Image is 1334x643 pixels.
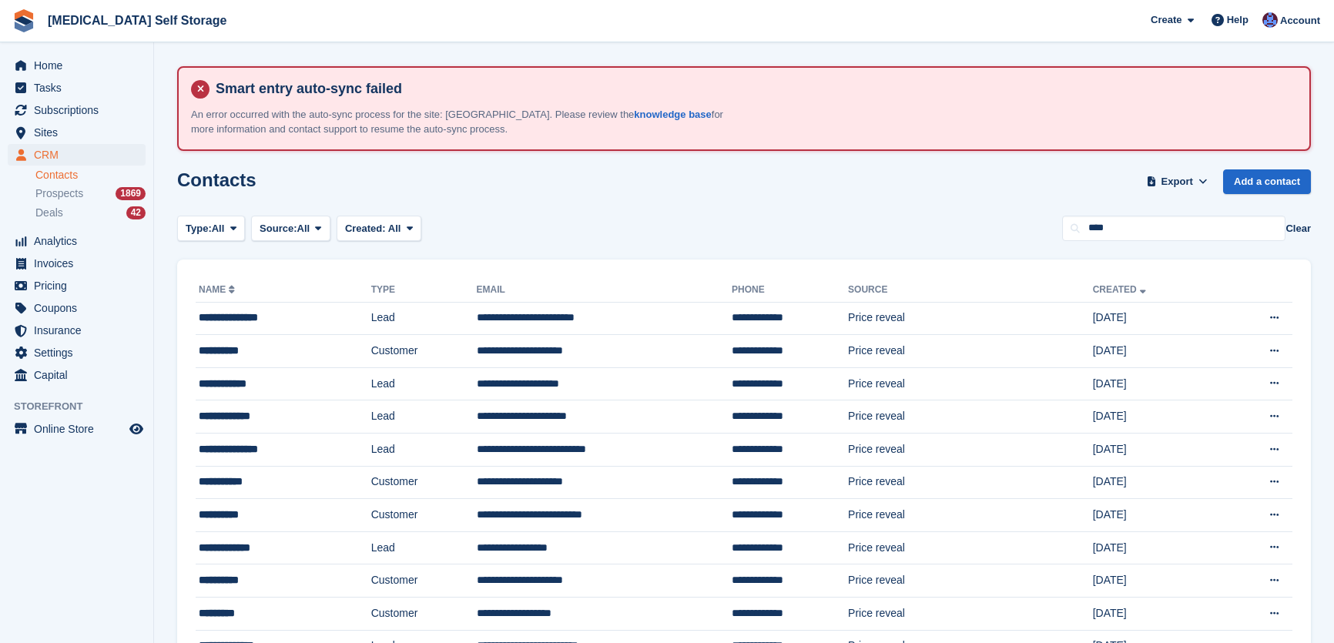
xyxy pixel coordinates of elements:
[1093,499,1220,532] td: [DATE]
[337,216,421,241] button: Created: All
[34,342,126,363] span: Settings
[34,77,126,99] span: Tasks
[8,297,146,319] a: menu
[732,278,848,303] th: Phone
[177,169,256,190] h1: Contacts
[1227,12,1249,28] span: Help
[477,278,732,303] th: Email
[388,223,401,234] span: All
[848,335,1093,368] td: Price reveal
[199,284,238,295] a: Name
[127,420,146,438] a: Preview store
[209,80,1297,98] h4: Smart entry auto-sync failed
[34,144,126,166] span: CRM
[34,275,126,296] span: Pricing
[371,302,477,335] td: Lead
[35,168,146,183] a: Contacts
[371,367,477,400] td: Lead
[1093,564,1220,598] td: [DATE]
[848,367,1093,400] td: Price reveal
[8,122,146,143] a: menu
[35,206,63,220] span: Deals
[1093,367,1220,400] td: [DATE]
[1161,174,1193,189] span: Export
[186,221,212,236] span: Type:
[34,253,126,274] span: Invoices
[371,400,477,434] td: Lead
[8,418,146,440] a: menu
[8,144,146,166] a: menu
[1093,284,1149,295] a: Created
[848,598,1093,631] td: Price reveal
[1151,12,1181,28] span: Create
[371,335,477,368] td: Customer
[34,418,126,440] span: Online Store
[8,99,146,121] a: menu
[260,221,297,236] span: Source:
[848,531,1093,564] td: Price reveal
[848,434,1093,467] td: Price reveal
[126,206,146,219] div: 42
[1280,13,1320,28] span: Account
[251,216,330,241] button: Source: All
[1093,531,1220,564] td: [DATE]
[116,187,146,200] div: 1869
[634,109,711,120] a: knowledge base
[8,342,146,363] a: menu
[34,55,126,76] span: Home
[8,55,146,76] a: menu
[1285,221,1311,236] button: Clear
[848,499,1093,532] td: Price reveal
[1093,335,1220,368] td: [DATE]
[848,564,1093,598] td: Price reveal
[34,320,126,341] span: Insurance
[1093,302,1220,335] td: [DATE]
[371,499,477,532] td: Customer
[34,230,126,252] span: Analytics
[8,275,146,296] a: menu
[34,99,126,121] span: Subscriptions
[345,223,386,234] span: Created:
[371,564,477,598] td: Customer
[34,297,126,319] span: Coupons
[848,466,1093,499] td: Price reveal
[12,9,35,32] img: stora-icon-8386f47178a22dfd0bd8f6a31ec36ba5ce8667c1dd55bd0f319d3a0aa187defe.svg
[191,107,730,137] p: An error occurred with the auto-sync process for the site: [GEOGRAPHIC_DATA]. Please review the f...
[371,598,477,631] td: Customer
[371,278,477,303] th: Type
[35,186,83,201] span: Prospects
[297,221,310,236] span: All
[8,77,146,99] a: menu
[8,230,146,252] a: menu
[8,364,146,386] a: menu
[1093,598,1220,631] td: [DATE]
[1093,466,1220,499] td: [DATE]
[14,399,153,414] span: Storefront
[848,400,1093,434] td: Price reveal
[35,205,146,221] a: Deals 42
[177,216,245,241] button: Type: All
[8,320,146,341] a: menu
[1093,400,1220,434] td: [DATE]
[371,466,477,499] td: Customer
[1223,169,1311,195] a: Add a contact
[8,253,146,274] a: menu
[848,278,1093,303] th: Source
[848,302,1093,335] td: Price reveal
[371,434,477,467] td: Lead
[42,8,233,33] a: [MEDICAL_DATA] Self Storage
[1093,434,1220,467] td: [DATE]
[35,186,146,202] a: Prospects 1869
[1262,12,1278,28] img: Helen Walker
[1143,169,1211,195] button: Export
[34,364,126,386] span: Capital
[212,221,225,236] span: All
[34,122,126,143] span: Sites
[371,531,477,564] td: Lead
